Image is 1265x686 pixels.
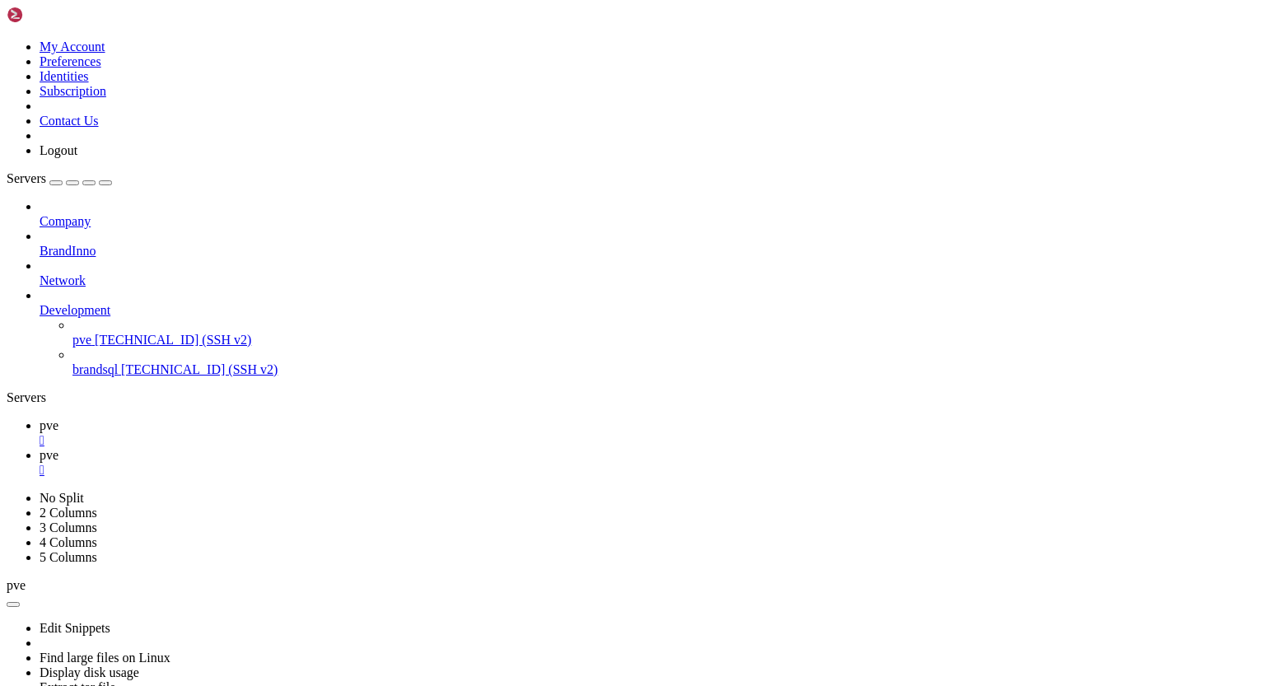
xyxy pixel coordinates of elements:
span: brandsql [72,362,118,376]
a:  [40,463,1258,478]
li: brandsql [TECHNICAL_ID] (SSH v2) [72,348,1258,377]
a: 3 Columns [40,520,97,534]
a: Preferences [40,54,101,68]
a: Network [40,273,1258,288]
span: pve [40,448,58,462]
a:  [40,433,1258,448]
span: [TECHNICAL_ID] (SSH v2) [121,362,278,376]
a: pve [40,448,1258,478]
a: BrandInno [40,244,1258,259]
span: BrandInno [40,244,96,258]
span: Development [40,303,110,317]
span: Company [40,214,91,228]
a: 2 Columns [40,506,97,520]
a: Find large files on Linux [40,651,170,665]
a: Contact Us [40,114,99,128]
a: 4 Columns [40,535,97,549]
a: Company [40,214,1258,229]
li: BrandInno [40,229,1258,259]
span: pve [7,578,26,592]
a: Identities [40,69,89,83]
span: pve [72,333,91,347]
li: Company [40,199,1258,229]
a: Development [40,303,1258,318]
a: brandsql [TECHNICAL_ID] (SSH v2) [72,362,1258,377]
li: Network [40,259,1258,288]
span: pve [40,418,58,432]
a: No Split [40,491,84,505]
a: 5 Columns [40,550,97,564]
a: Edit Snippets [40,621,110,635]
a: pve [TECHNICAL_ID] (SSH v2) [72,333,1258,348]
a: pve [40,418,1258,448]
a: My Account [40,40,105,54]
a: Logout [40,143,77,157]
img: Shellngn [7,7,101,23]
li: pve [TECHNICAL_ID] (SSH v2) [72,318,1258,348]
div: Servers [7,390,1258,405]
span: [TECHNICAL_ID] (SSH v2) [95,333,251,347]
span: Servers [7,171,46,185]
a: Subscription [40,84,106,98]
a: Display disk usage [40,665,139,679]
a: Servers [7,171,112,185]
li: Development [40,288,1258,377]
span: Network [40,273,86,287]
